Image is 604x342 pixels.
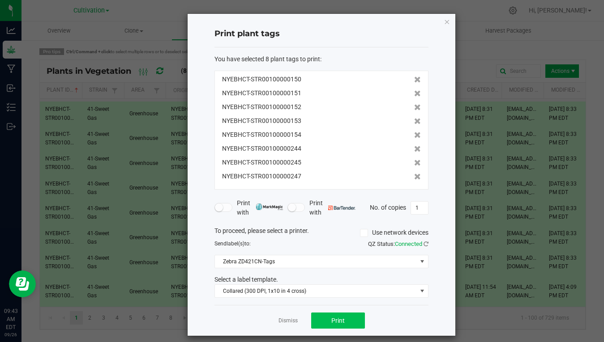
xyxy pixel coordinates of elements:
span: label(s) [227,241,244,247]
span: Zebra ZD421CN-Tags [215,255,417,268]
span: NYEBHCT-STR00100000151 [222,89,301,98]
img: bartender.png [328,206,356,210]
span: Connected [395,241,422,247]
span: NYEBHCT-STR00100000150 [222,75,301,84]
span: QZ Status: [368,241,428,247]
iframe: Resource center [9,270,36,297]
span: NYEBHCT-STR00100000245 [222,158,301,167]
span: Print [331,317,345,324]
span: NYEBHCT-STR00100000154 [222,130,301,139]
h4: Print plant tags [214,28,428,40]
span: No. of copies [370,203,406,211]
span: Print with [309,198,356,217]
span: Send to: [214,241,251,247]
span: NYEBHCT-STR00100000244 [222,144,301,153]
span: NYEBHCT-STR00100000247 [222,172,301,181]
div: Select a label template. [208,275,435,284]
span: NYEBHCT-STR00100000152 [222,102,301,112]
label: Use network devices [360,228,428,237]
span: You have selected 8 plant tags to print [214,55,320,63]
span: Collared (300 DPI, 1x10 in 4 cross) [215,285,417,297]
a: Dismiss [278,317,298,325]
button: Print [311,312,365,329]
div: : [214,55,428,64]
div: To proceed, please select a printer. [208,226,435,240]
span: Print with [237,198,283,217]
span: NYEBHCT-STR00100000153 [222,116,301,126]
img: mark_magic_cybra.png [256,203,283,210]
